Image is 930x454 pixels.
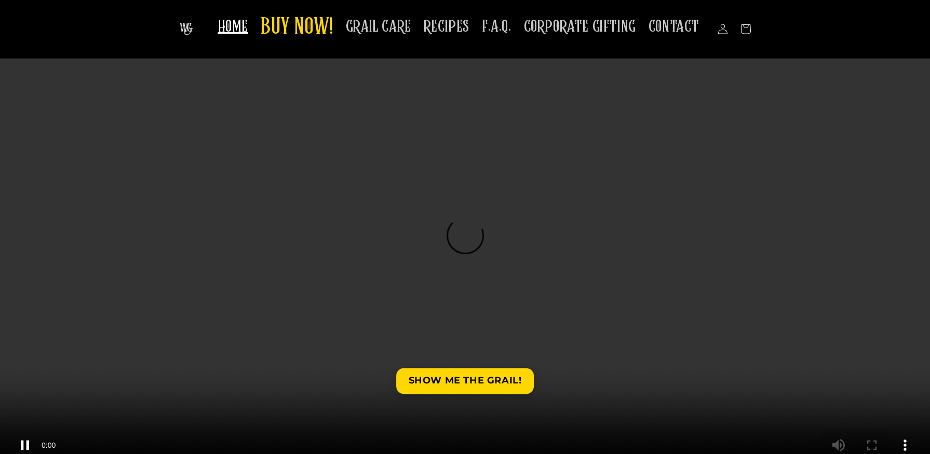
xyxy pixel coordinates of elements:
a: RECIPES [417,10,476,43]
span: CORPORATE GIFTING [524,17,636,37]
a: CORPORATE GIFTING [518,10,642,43]
span: F.A.Q. [482,17,511,37]
a: F.A.Q. [476,10,518,43]
a: SHOW ME THE GRAIL! [396,368,534,394]
a: GRAIL CARE [340,10,417,43]
span: CONTACT [649,17,699,37]
img: The Whiskey Grail [180,23,193,35]
span: GRAIL CARE [346,17,411,37]
span: BUY NOW! [261,13,333,42]
span: HOME [218,17,248,37]
a: HOME [212,10,254,43]
a: BUY NOW! [254,7,340,48]
span: RECIPES [424,17,469,37]
a: CONTACT [642,10,706,43]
